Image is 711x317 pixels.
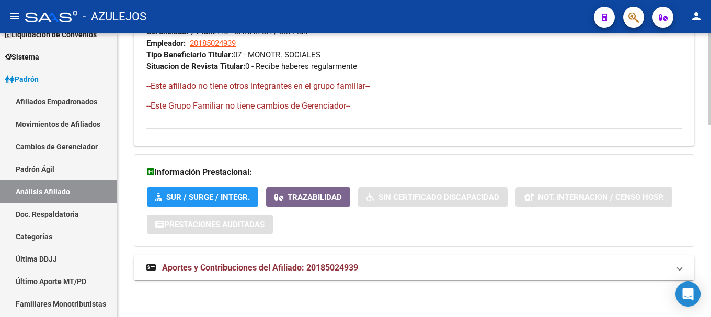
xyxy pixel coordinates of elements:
span: Padrón [5,74,39,85]
span: Aportes y Contribuciones del Afiliado: 20185024939 [162,263,358,273]
strong: Empleador: [146,39,186,48]
button: SUR / SURGE / INTEGR. [147,187,258,207]
span: 0 - Recibe haberes regularmente [146,62,357,71]
strong: Tipo Beneficiario Titular: [146,50,233,60]
span: Trazabilidad [288,193,342,202]
span: Not. Internacion / Censo Hosp. [538,193,664,202]
strong: Situacion de Revista Titular: [146,62,245,71]
h4: --Este afiliado no tiene otros integrantes en el grupo familiar-- [146,80,682,92]
button: Prestaciones Auditadas [147,215,273,234]
span: Sin Certificado Discapacidad [379,193,499,202]
mat-icon: menu [8,10,21,22]
div: Open Intercom Messenger [675,281,701,307]
span: 07 - MONOTR. SOCIALES [146,50,320,60]
strong: Gerenciador / Plan: [146,27,214,37]
span: Prestaciones Auditadas [164,220,265,229]
mat-icon: person [690,10,703,22]
mat-expansion-panel-header: Aportes y Contribuciones del Afiliado: 20185024939 [134,255,694,280]
h3: Información Prestacional: [147,165,681,180]
button: Trazabilidad [266,187,350,207]
h4: --Este Grupo Familiar no tiene cambios de Gerenciador-- [146,100,682,112]
span: Liquidación de Convenios [5,29,97,40]
span: A15 - SANAR SA / Sin Plan [146,27,307,37]
span: SUR / SURGE / INTEGR. [166,193,250,202]
span: Sistema [5,51,39,63]
span: 20185024939 [190,39,236,48]
button: Not. Internacion / Censo Hosp. [515,187,672,207]
span: - AZULEJOS [83,5,146,28]
button: Sin Certificado Discapacidad [358,187,508,207]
